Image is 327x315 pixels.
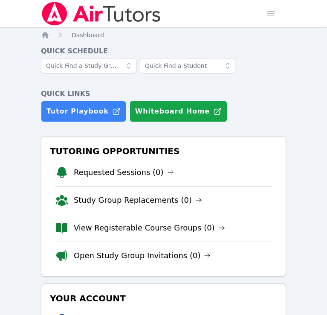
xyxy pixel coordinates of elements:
[41,89,286,99] h4: Quick Links
[41,58,136,73] input: Quick Find a Study Group
[41,46,286,56] h4: Quick Schedule
[41,2,162,26] img: Air Tutors
[74,166,174,178] a: Requested Sessions (0)
[130,101,227,122] button: Whiteboard Home
[41,101,126,122] a: Tutor Playbook
[41,31,286,39] nav: Breadcrumb
[74,194,202,206] a: Study Group Replacements (0)
[140,58,235,73] input: Quick Find a Student
[48,291,279,306] h3: Your Account
[74,250,211,262] a: Open Study Group Invitations (0)
[72,31,104,39] a: Dashboard
[72,32,104,38] span: Dashboard
[48,143,279,159] h3: Tutoring Opportunities
[74,222,225,234] a: View Registerable Course Groups (0)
